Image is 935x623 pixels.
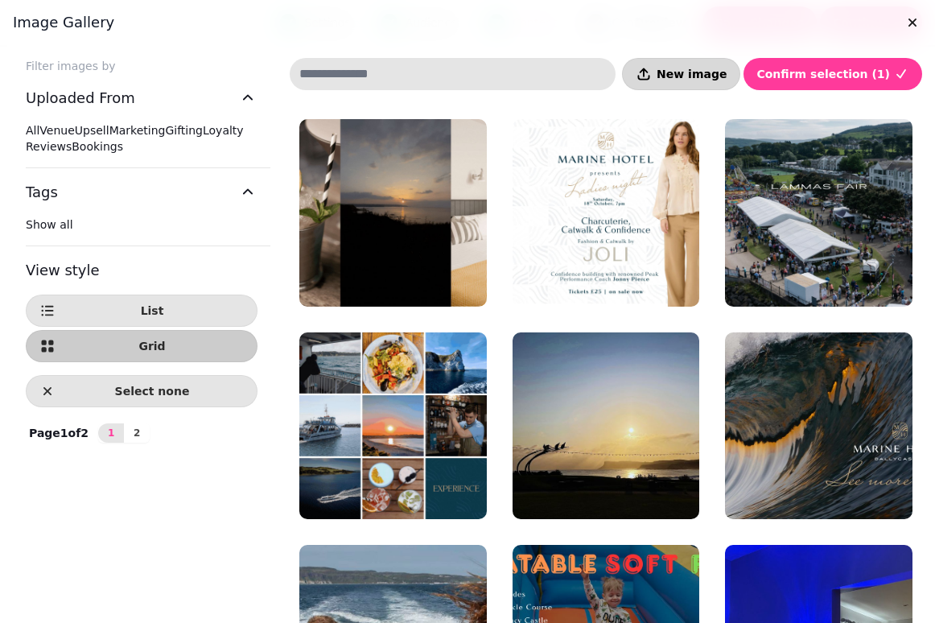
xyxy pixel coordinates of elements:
[75,124,109,137] span: Upsell
[26,124,39,137] span: All
[26,168,257,217] button: Tags
[299,119,487,307] img: Untitled design (49).gif
[26,375,257,407] button: Select none
[622,58,740,90] button: New image
[98,423,124,443] button: 1
[13,58,270,74] label: Filter images by
[26,295,257,327] button: List
[39,124,74,137] span: Venue
[513,332,700,520] img: Untitled design - 2025-08-06T122209.850.jpg
[13,13,922,32] h3: Image gallery
[98,423,150,443] nav: Pagination
[725,119,912,307] img: Untitled design - 2025-08-12T084017.693.png
[72,140,123,153] span: Bookings
[124,423,150,443] button: 2
[26,218,73,231] span: Show all
[105,428,117,438] span: 1
[60,305,244,316] span: List
[26,330,257,362] button: Grid
[165,124,203,137] span: Gifting
[203,124,244,137] span: Loyalty
[513,119,700,307] img: Ladies Night Fashion Show (1).png
[60,340,244,352] span: Grid
[23,425,95,441] p: Page 1 of 2
[26,140,72,153] span: Reviews
[743,58,922,90] button: Confirm selection (1)
[109,124,166,137] span: Marketing
[26,259,257,282] h3: View style
[756,68,890,80] span: Confirm selection ( 1 )
[26,74,257,122] button: Uploaded From
[725,332,912,520] img: The Taste of Ballycastle (1920 x 1080 px).jpg
[26,217,257,245] div: Tags
[657,68,727,80] span: New image
[60,386,244,397] span: Select none
[130,428,143,438] span: 2
[299,332,487,520] img: Experience.gif
[26,122,257,167] div: Uploaded From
